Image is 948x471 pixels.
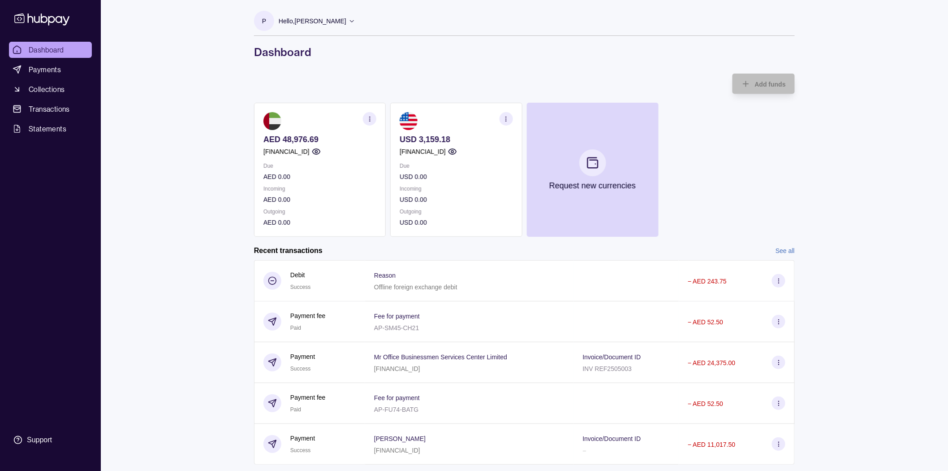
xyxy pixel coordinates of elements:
[9,42,92,58] a: Dashboard
[254,45,795,59] h1: Dashboard
[374,283,457,291] p: Offline foreign exchange debit
[583,353,641,361] p: Invoice/Document ID
[688,359,735,366] p: − AED 24,375.00
[527,103,659,237] button: Request new currencies
[290,433,315,443] p: Payment
[263,112,281,130] img: ae
[374,435,426,442] p: [PERSON_NAME]
[290,284,310,290] span: Success
[755,81,786,88] span: Add funds
[9,101,92,117] a: Transactions
[290,406,301,413] span: Paid
[290,447,310,454] span: Success
[374,272,396,279] p: Reason
[400,135,513,144] p: USD 3,159.18
[374,324,419,331] p: AP-SM45-CH21
[374,365,420,372] p: [FINANCIAL_ID]
[374,394,420,401] p: Fee for payment
[776,246,795,256] a: See all
[400,147,446,157] p: [FINANCIAL_ID]
[29,123,66,134] span: Statements
[29,104,70,114] span: Transactions
[400,172,513,182] p: USD 0.00
[400,218,513,227] p: USD 0.00
[290,311,326,321] p: Payment fee
[263,172,376,182] p: AED 0.00
[374,447,420,454] p: [FINANCIAL_ID]
[688,318,723,326] p: − AED 52.50
[290,325,301,331] span: Paid
[254,246,323,256] h2: Recent transactions
[374,313,420,320] p: Fee for payment
[263,161,376,171] p: Due
[279,16,346,26] p: Hello, [PERSON_NAME]
[400,112,418,130] img: us
[290,352,315,362] p: Payment
[688,400,723,407] p: − AED 52.50
[290,366,310,372] span: Success
[27,435,52,445] div: Support
[583,435,641,442] p: Invoice/Document ID
[263,218,376,227] p: AED 0.00
[374,406,418,413] p: AP-FU74-BATG
[400,184,513,194] p: Incoming
[688,278,727,285] p: − AED 243.75
[9,61,92,78] a: Payments
[400,161,513,171] p: Due
[263,207,376,217] p: Outgoing
[400,195,513,205] p: USD 0.00
[263,135,376,144] p: AED 48,976.69
[263,184,376,194] p: Incoming
[583,365,632,372] p: INV REF2505003
[29,84,65,95] span: Collections
[262,16,266,26] p: P
[9,81,92,97] a: Collections
[549,181,636,191] p: Request new currencies
[733,74,795,94] button: Add funds
[688,441,735,448] p: − AED 11,017.50
[263,147,310,157] p: [FINANCIAL_ID]
[29,64,61,75] span: Payments
[583,447,586,454] p: –
[290,392,326,402] p: Payment fee
[29,44,64,55] span: Dashboard
[290,270,310,280] p: Debit
[9,121,92,137] a: Statements
[400,207,513,217] p: Outgoing
[374,353,507,361] p: Mr Office Businessmen Services Center Limited
[263,195,376,205] p: AED 0.00
[9,431,92,449] a: Support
